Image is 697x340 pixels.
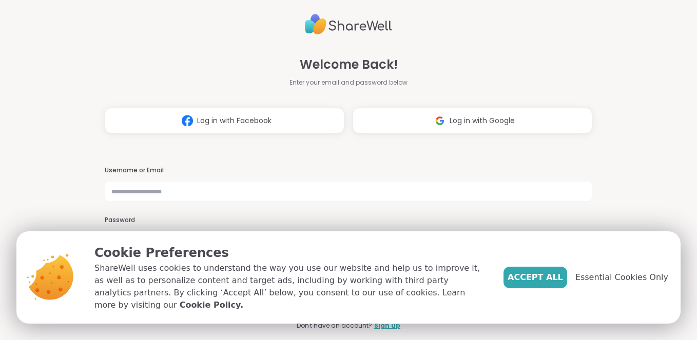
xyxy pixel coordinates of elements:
[289,78,408,87] span: Enter your email and password below
[105,216,593,225] h3: Password
[374,321,400,330] a: Sign up
[353,108,592,133] button: Log in with Google
[105,108,344,133] button: Log in with Facebook
[305,10,392,39] img: ShareWell Logo
[178,111,197,130] img: ShareWell Logomark
[94,244,487,262] p: Cookie Preferences
[575,271,668,284] span: Essential Cookies Only
[300,55,398,74] span: Welcome Back!
[508,271,563,284] span: Accept All
[504,267,567,288] button: Accept All
[297,321,372,330] span: Don't have an account?
[105,166,593,175] h3: Username or Email
[197,115,272,126] span: Log in with Facebook
[180,299,243,311] a: Cookie Policy.
[450,115,515,126] span: Log in with Google
[94,262,487,311] p: ShareWell uses cookies to understand the way you use our website and help us to improve it, as we...
[430,111,450,130] img: ShareWell Logomark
